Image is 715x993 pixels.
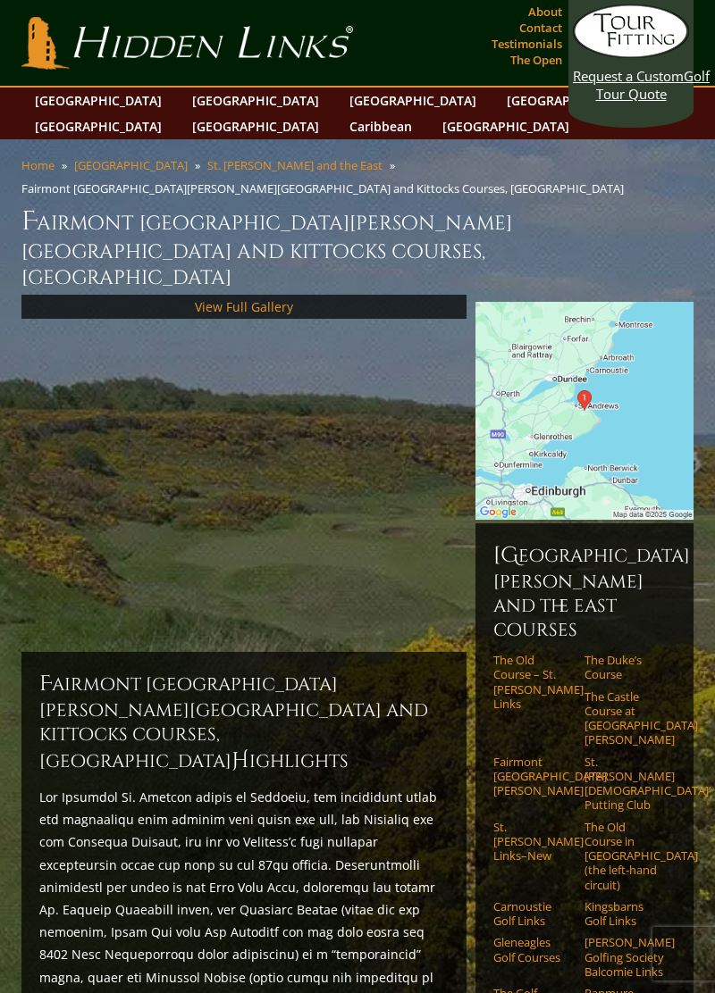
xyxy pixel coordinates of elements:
[573,67,684,85] span: Request a Custom
[493,935,573,964] a: Gleneagles Golf Courses
[207,157,383,173] a: St. [PERSON_NAME] and the East
[493,755,573,798] a: Fairmont [GEOGRAPHIC_DATA][PERSON_NAME]
[475,302,694,520] img: Google Map of Fairmont St Andrews, St Andrews KY16 8PN, United Kingdom
[585,653,664,682] a: The Duke’s Course
[183,88,328,113] a: [GEOGRAPHIC_DATA]
[573,4,689,103] a: Request a CustomGolf Tour Quote
[433,113,578,139] a: [GEOGRAPHIC_DATA]
[493,899,573,929] a: Carnoustie Golf Links
[74,157,188,173] a: [GEOGRAPHIC_DATA]
[341,88,485,113] a: [GEOGRAPHIC_DATA]
[493,653,573,711] a: The Old Course – St. [PERSON_NAME] Links
[585,899,664,929] a: Kingsbarns Golf Links
[515,15,567,40] a: Contact
[341,113,421,139] a: Caribbean
[195,298,293,315] a: View Full Gallery
[585,755,664,813] a: St. [PERSON_NAME] [DEMOGRAPHIC_DATA]’ Putting Club
[39,670,449,775] h2: Fairmont [GEOGRAPHIC_DATA][PERSON_NAME][GEOGRAPHIC_DATA] and Kittocks Courses, [GEOGRAPHIC_DATA] ...
[487,31,567,56] a: Testimonials
[506,47,567,72] a: The Open
[21,180,631,196] li: Fairmont [GEOGRAPHIC_DATA][PERSON_NAME][GEOGRAPHIC_DATA] and Kittocks Courses, [GEOGRAPHIC_DATA]
[493,820,573,864] a: St. [PERSON_NAME] Links–New
[493,541,676,642] h6: [GEOGRAPHIC_DATA][PERSON_NAME] and the East Courses
[183,113,328,139] a: [GEOGRAPHIC_DATA]
[21,157,55,173] a: Home
[585,820,664,892] a: The Old Course in [GEOGRAPHIC_DATA] (the left-hand circuit)
[498,88,643,113] a: [GEOGRAPHIC_DATA]
[26,113,171,139] a: [GEOGRAPHIC_DATA]
[21,204,694,291] h1: Fairmont [GEOGRAPHIC_DATA][PERSON_NAME][GEOGRAPHIC_DATA] and Kittocks Courses, [GEOGRAPHIC_DATA]
[231,747,249,775] span: H
[585,689,664,747] a: The Castle Course at [GEOGRAPHIC_DATA][PERSON_NAME]
[585,935,664,979] a: [PERSON_NAME] Golfing Society Balcomie Links
[26,88,171,113] a: [GEOGRAPHIC_DATA]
